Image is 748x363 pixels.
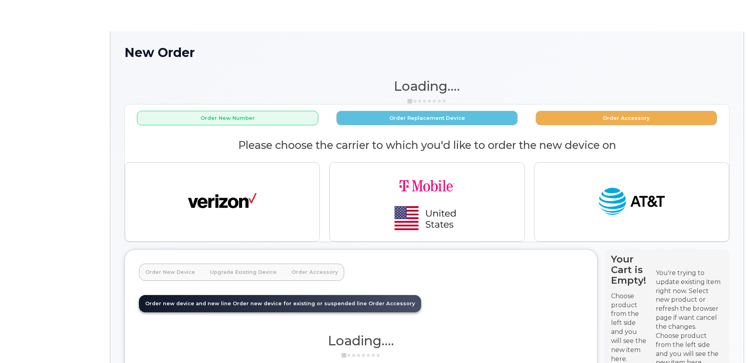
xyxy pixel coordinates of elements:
button: Order New Number [137,111,318,125]
h1: New Order [124,46,730,59]
img: ajax-loader-3a6953c30dc77f0bf724df975f13086db4f4c1262e45940f03d1251963f1bf2e.gif [341,352,381,358]
span: Order Accessory [369,301,415,306]
img: t-mobile-78392d334a420d5b7f0e63d4fa81f6287a21d394dc80d677554bb55bbab1186f.png [372,169,482,235]
img: at_t-fb3d24644a45acc70fc72cc47ce214d34099dfd970ee3ae2334e4251f9d920fd.png [597,184,666,220]
h1: Loading.... [124,79,730,93]
img: ajax-loader-3a6953c30dc77f0bf724df975f13086db4f4c1262e45940f03d1251963f1bf2e.gif [407,98,447,104]
a: Order Accessory [285,264,344,281]
h2: Please choose the carrier to which you'd like to order the new device on [125,139,729,151]
h1: Loading.... [139,334,583,348]
button: Order Accessory [536,111,717,125]
span: Order new device and new line [145,301,231,306]
img: verizon-ab2890fd1dd4a6c9cf5f392cd2db4626a3dae38ee8226e09bcb5c993c4c79f81.png [188,184,257,220]
div: You're trying to update existing item right now. Select new product or refresh the browser page i... [656,269,722,332]
a: Upgrade Existing Device [204,264,283,281]
span: Order new device for existing or suspended line [233,301,367,306]
h4: Your Cart is Empty! [611,254,649,286]
button: Order Replacement Device [336,111,518,125]
a: Order New Device [139,264,201,281]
